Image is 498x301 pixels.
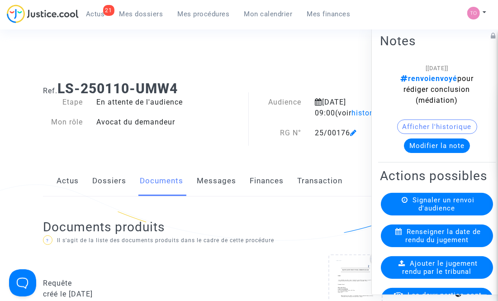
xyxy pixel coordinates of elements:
[171,7,237,21] a: Mes procédures
[79,7,112,21] a: 21Actus
[467,7,480,19] img: fe1f3729a2b880d5091b466bdc4f5af5
[297,166,342,196] a: Transaction
[244,10,293,18] span: Mon calendrier
[178,10,230,18] span: Mes procédures
[103,5,114,16] div: 21
[403,259,478,275] span: Ajouter le jugement rendu par le tribunal
[140,166,183,196] a: Documents
[400,74,474,104] span: pour rédiger conclusion (médiation)
[397,119,477,134] button: Afficher l'historique
[90,117,249,128] div: Avocat du demandeur
[46,238,49,243] span: ?
[90,97,249,108] div: En attente de l'audience
[43,235,455,246] p: Il s'agit de la liste des documents produits dans le cadre de cette procédure
[426,64,448,71] span: [[DATE]]
[400,74,457,82] span: renvoienvoyé
[249,128,308,139] div: RG N°
[92,166,126,196] a: Dossiers
[36,117,90,128] div: Mon rôle
[405,227,481,244] span: Renseigner la date de rendu du jugement
[300,7,358,21] a: Mes finances
[380,167,494,183] h2: Actions possibles
[249,97,308,119] div: Audience
[380,33,494,48] h2: Notes
[308,128,426,139] div: 25/00176
[119,10,163,18] span: Mes dossiers
[404,138,470,153] button: Modifier la note
[335,109,391,117] span: (voir )
[112,7,171,21] a: Mes dossiers
[36,97,90,108] div: Etape
[7,5,79,23] img: jc-logo.svg
[308,97,426,119] div: [DATE] 09:00
[307,10,351,18] span: Mes finances
[86,10,105,18] span: Actus
[43,86,57,95] span: Ref.
[57,81,178,96] b: LS-250110-UMW4
[9,269,36,296] iframe: Help Scout Beacon - Open
[413,196,474,212] span: Signaler un renvoi d'audience
[197,166,236,196] a: Messages
[43,278,242,289] div: Requête
[250,166,284,196] a: Finances
[43,289,242,300] div: créé le [DATE]
[57,166,79,196] a: Actus
[351,109,388,117] span: historique
[43,219,455,235] h2: Documents produits
[237,7,300,21] a: Mon calendrier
